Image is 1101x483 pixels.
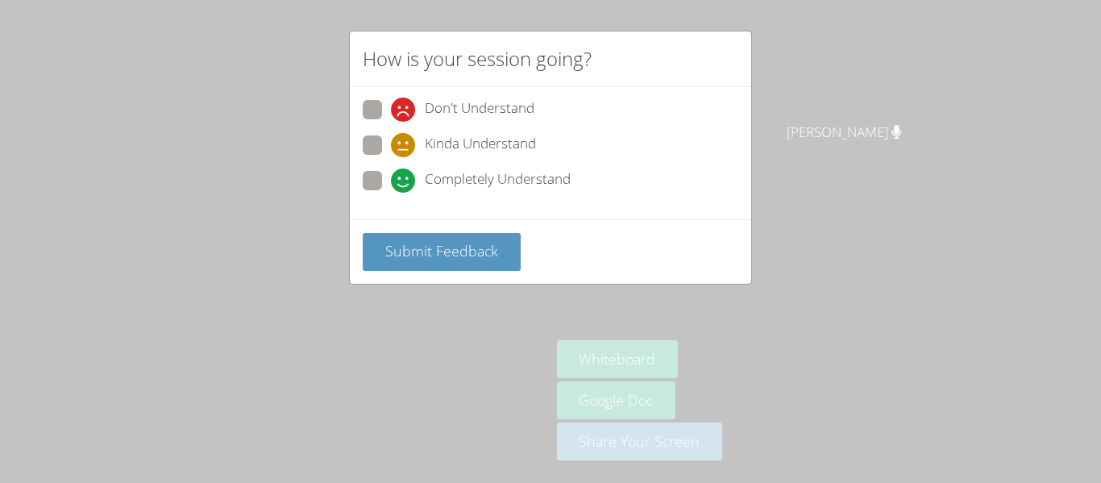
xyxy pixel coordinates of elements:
span: Submit Feedback [385,241,498,260]
button: Submit Feedback [363,233,521,271]
span: Completely Understand [425,169,571,193]
h2: How is your session going? [363,44,592,73]
span: Kinda Understand [425,133,536,157]
span: Don't Understand [425,98,534,122]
